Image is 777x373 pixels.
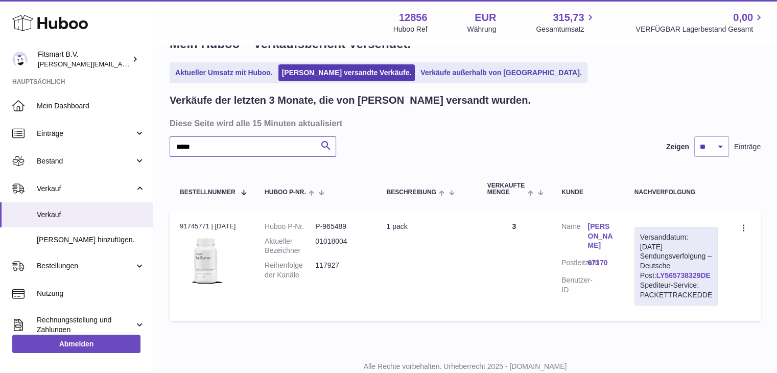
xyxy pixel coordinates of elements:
span: Bestand [37,156,134,166]
h3: Diese Seite wird alle 15 Minuten aktualisiert [170,118,758,129]
dt: Aktueller Bezeichner [265,237,315,256]
a: 67370 [587,258,614,268]
a: 315,73 Gesamtumsatz [536,11,596,34]
a: LY565738329DE [656,271,711,279]
dt: Benutzer-ID [561,275,587,295]
span: [PERSON_NAME] hinzufügen. [37,235,145,245]
h2: Verkäufe der letzten 3 Monate, die von [PERSON_NAME] versandt wurden. [170,94,531,107]
img: 1710592730.png [180,234,231,285]
div: Huboo Ref [393,25,428,34]
p: Alle Rechte vorbehalten. Urheberrecht 2025 - [DOMAIN_NAME] [161,362,769,371]
a: 0,00 VERFÜGBAR Lagerbestand Gesamt [635,11,765,34]
a: Verkäufe außerhalb von [GEOGRAPHIC_DATA]. [417,64,585,81]
span: Gesamtumsatz [536,25,596,34]
div: Spediteur-Service: PACKETTRACKEDDE [640,281,712,300]
span: Rechnungsstellung und Zahlungen [37,315,134,335]
span: Verkauf [37,210,145,220]
dt: Huboo P-Nr. [265,222,315,231]
span: Verkaufte Menge [487,182,525,196]
a: [PERSON_NAME] [587,222,614,251]
div: Kunde [561,189,614,196]
dt: Reihenfolge der Kanäle [265,261,315,280]
a: Aktueller Umsatz mit Huboo. [172,64,276,81]
span: 315,73 [553,11,584,25]
td: 3 [477,212,551,321]
span: Einträge [37,129,134,138]
span: [PERSON_NAME][EMAIL_ADDRESS][DOMAIN_NAME] [38,60,205,68]
div: Fitsmart B.V. [38,50,130,69]
dd: 01018004 [315,237,366,256]
span: Beschreibung [387,189,436,196]
span: Bestellnummer [180,189,236,196]
span: Einträge [734,142,761,152]
span: Huboo P-Nr. [265,189,306,196]
div: Währung [467,25,497,34]
span: Nutzung [37,289,145,298]
strong: 12856 [399,11,428,25]
span: VERFÜGBAR Lagerbestand Gesamt [635,25,765,34]
img: jonathan@leaderoo.com [12,52,28,67]
span: Verkauf [37,184,134,194]
label: Zeigen [666,142,689,152]
div: Versanddatum: [DATE] [640,232,712,252]
span: Bestellungen [37,261,134,271]
dd: P-965489 [315,222,366,231]
dt: Name [561,222,587,253]
span: Mein Dashboard [37,101,145,111]
div: Nachverfolgung [634,189,718,196]
div: 91745771 | [DATE] [180,222,244,231]
span: 0,00 [733,11,753,25]
dt: Postleitzahl [561,258,587,270]
strong: EUR [475,11,496,25]
div: Sendungsverfolgung – Deutsche Post: [634,227,718,306]
dd: 117927 [315,261,366,280]
a: [PERSON_NAME] versandte Verkäufe. [278,64,415,81]
a: Abmelden [12,335,140,353]
div: 1 pack [387,222,467,231]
